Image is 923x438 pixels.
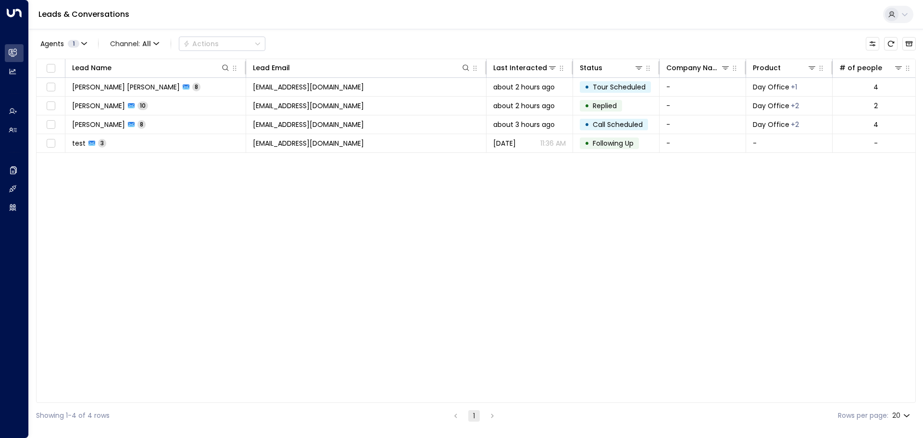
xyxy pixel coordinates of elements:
span: Toggle select row [45,81,57,93]
td: - [660,115,746,134]
div: - [874,138,878,148]
div: Last Interacted [493,62,557,74]
div: Company Name [666,62,721,74]
span: Tour Scheduled [593,82,646,92]
span: turok_dvs@hotmail.com [253,82,364,92]
div: Actions [183,39,219,48]
div: Product [753,62,781,74]
span: Call Scheduled [593,120,643,129]
td: - [660,97,746,115]
span: Daniel Vaca Seminario [72,82,180,92]
span: Day Office [753,82,789,92]
div: Lead Email [253,62,471,74]
span: Refresh [884,37,898,50]
div: Long Term Office,Short Term Office [791,101,799,111]
div: • [585,98,589,114]
span: Holger Aroca Morán [72,101,125,111]
div: # of people [839,62,882,74]
button: Archived Leads [902,37,916,50]
div: Company Name [666,62,730,74]
span: 3 [98,139,106,147]
span: Channel: [106,37,163,50]
span: turok3000@gmail.com [253,120,364,129]
span: test [72,138,86,148]
div: # of people [839,62,903,74]
span: Toggle select row [45,100,57,112]
div: Product [753,62,817,74]
span: Daniel Vaca [72,120,125,129]
span: Toggle select row [45,119,57,131]
button: Customize [866,37,879,50]
span: about 3 hours ago [493,120,555,129]
span: 8 [137,120,146,128]
div: 20 [892,409,912,423]
span: Toggle select row [45,138,57,150]
div: 4 [873,120,878,129]
div: Long Term Office,Short Term Office [791,120,799,129]
button: Agents1 [36,37,90,50]
div: • [585,135,589,151]
span: All [142,40,151,48]
span: Yesterday [493,138,516,148]
a: Leads & Conversations [38,9,129,20]
span: aholger13@hotmail.com [253,101,364,111]
label: Rows per page: [838,411,888,421]
div: Status [580,62,644,74]
span: 8 [192,83,200,91]
div: Short Term Office [791,82,797,92]
td: - [660,78,746,96]
span: about 2 hours ago [493,82,555,92]
span: Toggle select all [45,63,57,75]
span: Following Up [593,138,634,148]
div: Lead Name [72,62,230,74]
span: UnitiTest@mailinator.com [253,138,364,148]
button: page 1 [468,410,480,422]
p: 11:36 AM [540,138,566,148]
div: Last Interacted [493,62,547,74]
div: Button group with a nested menu [179,37,265,51]
div: Lead Email [253,62,290,74]
span: 1 [68,40,79,48]
span: about 2 hours ago [493,101,555,111]
span: Agents [40,40,64,47]
div: 4 [873,82,878,92]
span: 10 [137,101,148,110]
div: • [585,79,589,95]
div: Lead Name [72,62,112,74]
div: Status [580,62,602,74]
div: Showing 1-4 of 4 rows [36,411,110,421]
button: Actions [179,37,265,51]
span: Day Office [753,101,789,111]
span: Replied [593,101,617,111]
div: • [585,116,589,133]
td: - [660,134,746,152]
span: Day Office [753,120,789,129]
nav: pagination navigation [449,410,499,422]
td: - [746,134,833,152]
button: Channel:All [106,37,163,50]
div: 2 [874,101,878,111]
